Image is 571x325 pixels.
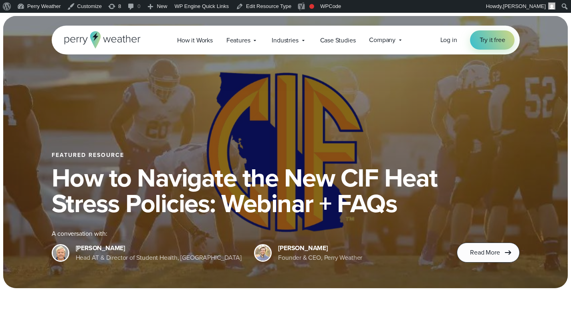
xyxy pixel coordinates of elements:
span: Log in [440,35,457,44]
div: [PERSON_NAME] [278,243,362,253]
div: [PERSON_NAME] [76,243,242,253]
a: Case Studies [313,32,363,48]
div: A conversation with: [52,229,444,239]
img: Colin Perry, CEO of Perry Weather [255,245,270,261]
span: Industries [272,36,298,45]
div: Featured Resource [52,152,520,158]
a: Try it free [470,30,515,50]
span: Try it free [480,35,505,45]
a: Log in [440,35,457,45]
span: [PERSON_NAME] [503,3,546,9]
div: Head AT & Director of Student Health, [GEOGRAPHIC_DATA] [76,253,242,263]
div: Focus keyphrase not set [309,4,314,9]
span: Features [226,36,250,45]
h1: How to Navigate the New CIF Heat Stress Policies: Webinar + FAQs [52,165,520,216]
div: Founder & CEO, Perry Weather [278,253,362,263]
span: How it Works [177,36,213,45]
span: Case Studies [320,36,356,45]
span: Read More [470,248,500,257]
span: Company [369,35,395,45]
a: How it Works [170,32,220,48]
a: Read More [457,243,519,263]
